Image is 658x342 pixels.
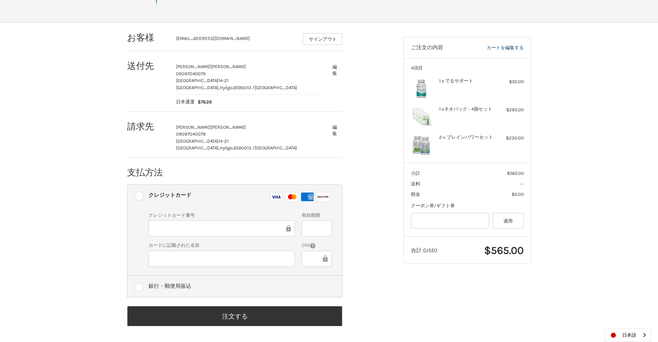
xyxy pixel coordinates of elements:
span: $565.00 [484,244,524,257]
a: 日本語 [604,328,651,342]
span: Hyōgo, [220,145,233,150]
span: $78.26 [195,98,212,106]
button: 注文する [127,306,342,326]
div: $50.00 [496,78,524,85]
span: 小計 [411,170,420,176]
span: [GEOGRAPHIC_DATA]14-21 [176,78,228,83]
label: CVV [302,242,331,249]
span: [PERSON_NAME] [176,64,211,69]
span: [GEOGRAPHIC_DATA], [176,145,220,150]
h3: 4項目 [411,65,524,71]
input: Gift Certificate or Coupon Code [411,213,489,229]
h3: ご注文の内容 [411,44,463,51]
div: Language [604,328,651,342]
span: 09097040079 [176,131,206,137]
aside: Language selected: 日本語 [604,328,651,342]
label: クレジットカード番号 [149,212,295,219]
div: [EMAIL_ADDRESS][DOMAIN_NAME] [176,35,296,45]
iframe: 安全なクレジットカードフレーム - CVV [307,255,321,263]
span: 日本通運 [176,98,195,106]
button: 編集 [327,61,342,79]
span: Hyōgo, [220,85,233,90]
iframe: セキュア・クレジットカード・フレーム - カード所有者名 [154,255,290,263]
label: 有効期限 [302,212,331,219]
div: $285.00 [496,106,524,113]
iframe: セキュア・クレジットカード・フレーム - クレジットカード番号 [154,224,285,233]
span: [PERSON_NAME] [176,124,211,130]
h4: 1 xネオパック - 4個セット [439,106,494,112]
button: サインアウト [303,33,342,45]
div: クーポン券/ギフト券 [411,202,524,209]
h2: 送付先 [127,60,169,71]
label: カードに記載された名前 [149,242,295,249]
div: クレジットカード [149,189,191,201]
span: 合計 (USD) [411,247,437,254]
span: [GEOGRAPHIC_DATA]14-21 [176,138,228,144]
h4: 1 x でるサポート [439,78,494,84]
span: -- [520,181,524,187]
span: 6590013 / [233,145,255,150]
span: 送料 [411,181,420,187]
span: [PERSON_NAME] [211,124,246,130]
span: 09097040079 [176,71,206,76]
h2: お客様 [127,32,169,43]
h4: 2 x ブレインパワーセット [439,134,494,140]
span: $0.00 [512,192,524,197]
h2: 支払方法 [127,167,169,178]
a: カートを編集する [463,44,523,51]
span: [PERSON_NAME] [211,64,246,69]
button: 適用 [493,213,524,229]
span: [GEOGRAPHIC_DATA], [176,85,220,90]
div: 銀行・郵便局振込 [149,280,191,292]
iframe: セキュア・クレジットカード・フレーム - 有効期限 [307,224,326,233]
span: [GEOGRAPHIC_DATA] [255,85,297,90]
span: [GEOGRAPHIC_DATA] [255,145,297,150]
span: 税金 [411,192,420,197]
div: $230.00 [496,134,524,142]
span: $565.00 [507,170,524,176]
button: 編集 [327,122,342,139]
h2: 請求先 [127,121,169,132]
span: 6590013 / [233,85,255,90]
